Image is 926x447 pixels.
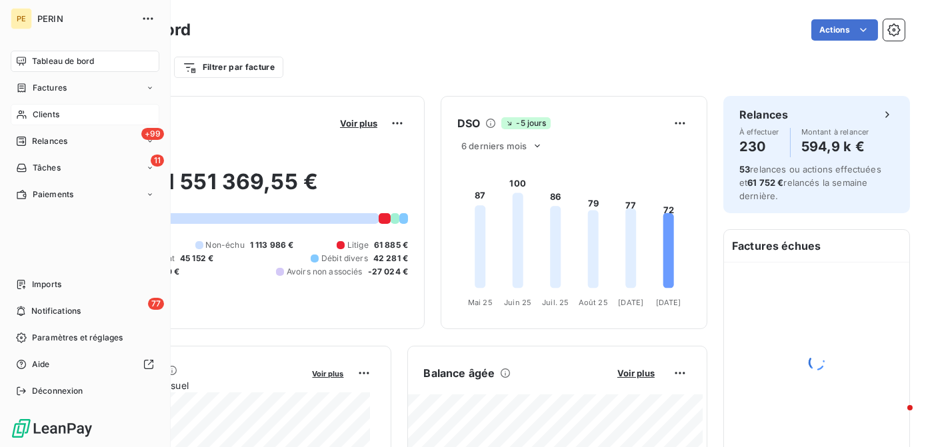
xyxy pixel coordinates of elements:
[11,8,32,29] div: PE
[739,107,788,123] h6: Relances
[739,164,750,175] span: 53
[31,305,81,317] span: Notifications
[504,298,531,307] tspan: Juin 25
[33,82,67,94] span: Factures
[151,155,164,167] span: 11
[32,55,94,67] span: Tableau de bord
[141,128,164,140] span: +99
[75,378,303,392] span: Chiffre d'affaires mensuel
[32,332,123,344] span: Paramètres et réglages
[32,385,83,397] span: Déconnexion
[347,239,369,251] span: Litige
[457,115,480,131] h6: DSO
[287,266,363,278] span: Avoirs non associés
[340,118,377,129] span: Voir plus
[881,402,913,434] iframe: Intercom live chat
[613,367,659,379] button: Voir plus
[811,19,878,41] button: Actions
[739,136,779,157] h4: 230
[148,298,164,310] span: 77
[801,136,869,157] h4: 594,9 k €
[32,358,50,370] span: Aide
[336,117,381,129] button: Voir plus
[33,189,73,201] span: Paiements
[374,239,408,251] span: 61 885 €
[618,298,643,307] tspan: [DATE]
[32,135,67,147] span: Relances
[424,365,495,381] h6: Balance âgée
[461,141,527,151] span: 6 derniers mois
[801,128,869,136] span: Montant à relancer
[11,354,159,375] a: Aide
[33,162,61,174] span: Tâches
[321,252,368,264] span: Débit divers
[542,298,569,307] tspan: Juil. 25
[373,252,408,264] span: 42 281 €
[32,278,61,290] span: Imports
[33,109,59,121] span: Clients
[75,169,408,209] h2: 1 551 369,55 €
[739,164,881,201] span: relances ou actions effectuées et relancés la semaine dernière.
[724,230,909,262] h6: Factures échues
[37,13,133,24] span: PERIN
[739,128,779,136] span: À effectuer
[250,239,294,251] span: 1 113 986 €
[174,57,283,78] button: Filtrer par facture
[309,367,348,379] button: Voir plus
[747,177,783,188] span: 61 752 €
[206,239,245,251] span: Non-échu
[368,266,408,278] span: -27 024 €
[501,117,550,129] span: -5 jours
[11,418,93,439] img: Logo LeanPay
[579,298,608,307] tspan: Août 25
[180,252,213,264] span: 45 152 €
[468,298,493,307] tspan: Mai 25
[617,368,655,378] span: Voir plus
[656,298,681,307] tspan: [DATE]
[313,369,344,378] span: Voir plus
